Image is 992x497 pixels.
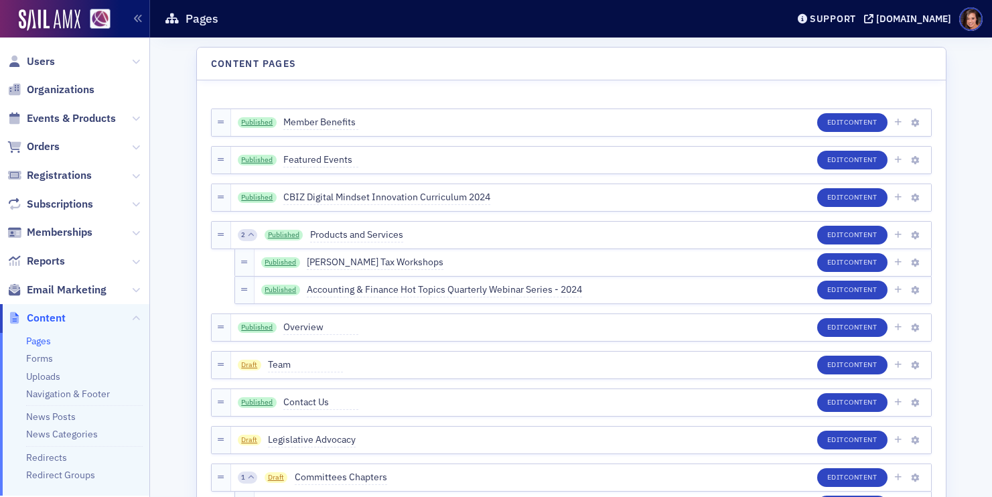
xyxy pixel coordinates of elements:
[7,168,92,183] a: Registrations
[844,155,877,164] span: Content
[27,311,66,326] span: Content
[238,360,261,370] span: Draft
[844,397,877,407] span: Content
[7,254,65,269] a: Reports
[268,433,356,447] span: Legislative Advocacy
[844,472,877,482] span: Content
[307,255,443,270] span: [PERSON_NAME] Tax Workshops
[844,435,877,444] span: Content
[844,117,877,127] span: Content
[26,335,51,347] a: Pages
[283,190,490,205] span: CBIZ Digital Mindset Innovation Curriculum 2024
[27,139,60,154] span: Orders
[238,155,277,165] a: Published
[817,253,888,272] button: EditContent
[817,393,888,412] button: EditContent
[7,54,55,69] a: Users
[261,257,300,268] a: Published
[959,7,983,31] span: Profile
[7,139,60,154] a: Orders
[268,358,343,372] span: Team
[27,111,116,126] span: Events & Products
[310,228,403,242] span: Products and Services
[26,388,110,400] a: Navigation & Footer
[844,192,877,202] span: Content
[283,395,358,410] span: Contact Us
[817,151,888,169] button: EditContent
[307,283,582,297] span: Accounting & Finance Hot Topics Quarterly Webinar Series - 2024
[817,188,888,207] button: EditContent
[283,153,358,167] span: Featured Events
[19,9,80,31] img: SailAMX
[817,113,888,132] button: EditContent
[295,470,387,485] span: Committees Chapters
[817,318,888,337] button: EditContent
[238,322,277,333] a: Published
[241,230,245,240] span: 2
[241,473,245,482] span: 1
[26,428,98,440] a: News Categories
[844,257,877,267] span: Content
[211,57,297,71] h4: Content Pages
[265,472,288,483] span: Draft
[7,111,116,126] a: Events & Products
[238,435,261,445] span: Draft
[7,225,92,240] a: Memberships
[27,82,94,97] span: Organizations
[817,468,888,487] button: EditContent
[261,285,300,295] a: Published
[844,230,877,239] span: Content
[27,168,92,183] span: Registrations
[26,352,53,364] a: Forms
[7,197,93,212] a: Subscriptions
[817,226,888,244] button: EditContent
[876,13,951,25] div: [DOMAIN_NAME]
[283,115,358,130] span: Member Benefits
[265,230,303,240] a: Published
[817,356,888,374] button: EditContent
[238,117,277,128] a: Published
[844,360,877,369] span: Content
[238,192,277,203] a: Published
[26,469,95,481] a: Redirect Groups
[90,9,111,29] img: SailAMX
[817,431,888,449] button: EditContent
[7,283,107,297] a: Email Marketing
[810,13,856,25] div: Support
[27,225,92,240] span: Memberships
[186,11,218,27] h1: Pages
[844,285,877,294] span: Content
[27,283,107,297] span: Email Marketing
[80,9,111,31] a: View Homepage
[7,311,66,326] a: Content
[844,322,877,332] span: Content
[26,411,76,423] a: News Posts
[283,320,358,335] span: Overview
[864,14,956,23] button: [DOMAIN_NAME]
[26,370,60,382] a: Uploads
[817,281,888,299] button: EditContent
[26,451,67,464] a: Redirects
[27,254,65,269] span: Reports
[238,397,277,408] a: Published
[27,54,55,69] span: Users
[7,82,94,97] a: Organizations
[27,197,93,212] span: Subscriptions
